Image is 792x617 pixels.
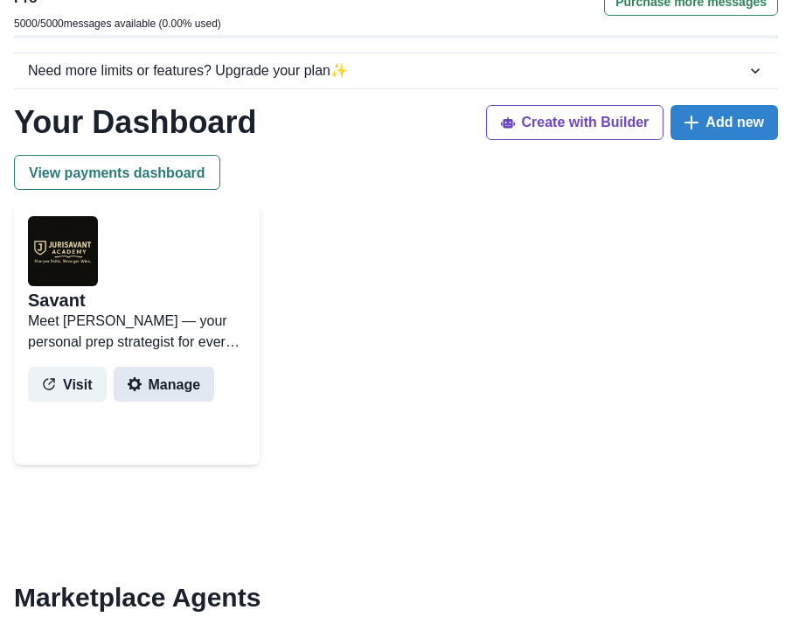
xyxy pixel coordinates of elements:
p: 5000 / 5000 messages available ( 0.00 % used) [14,16,221,32]
button: Create with Builder [486,105,664,140]
p: Meet [PERSON_NAME] — your personal prep strategist for every program inside [GEOGRAPHIC_DATA]. Wh... [28,311,246,353]
img: user%2F5091%2F456342f1-3704-485a-be72-9cdba6b96b81 [28,216,98,286]
button: Add new [670,105,778,140]
button: Visit [28,367,107,402]
h2: Marketplace Agents [14,582,778,613]
div: Need more limits or features? Upgrade your plan ✨ [28,60,747,81]
h1: Your Dashboard [14,103,256,141]
button: View payments dashboard [14,155,220,190]
button: Need more limits or features? Upgrade your plan✨ [14,53,778,88]
button: Manage [114,367,215,402]
h2: Savant [28,290,86,311]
